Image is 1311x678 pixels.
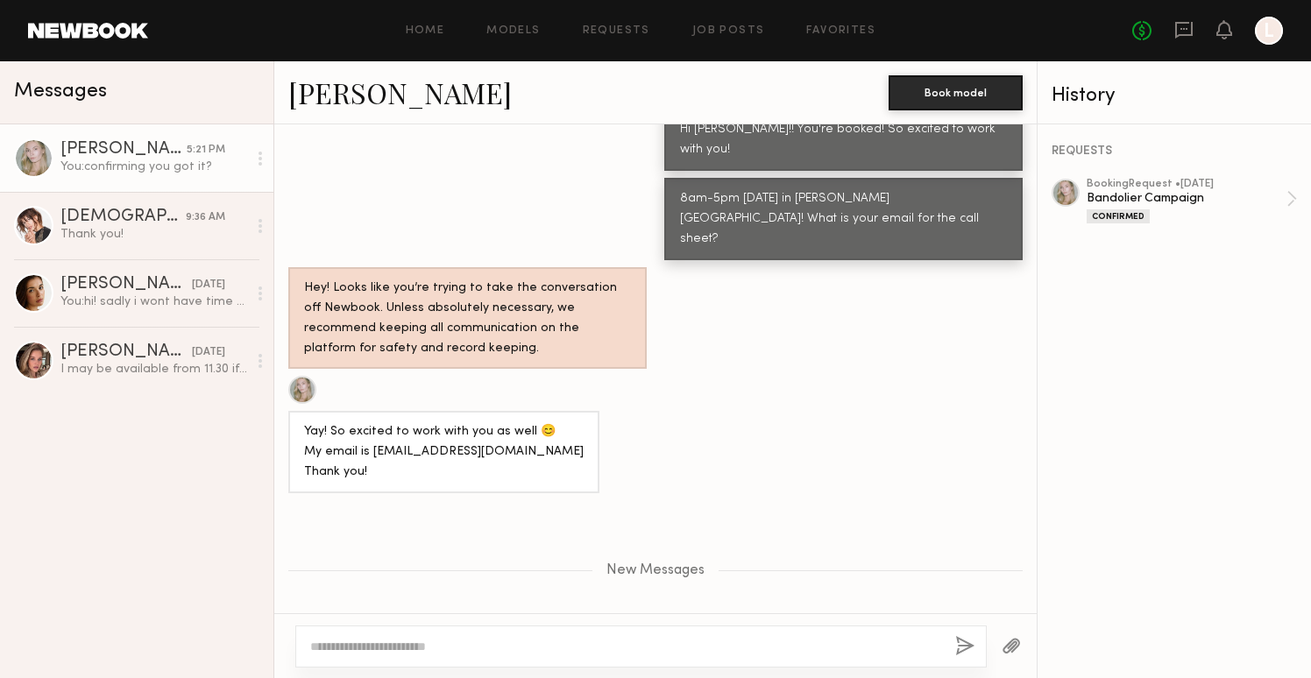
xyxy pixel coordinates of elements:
[186,209,225,226] div: 9:36 AM
[1087,179,1297,223] a: bookingRequest •[DATE]Bandolier CampaignConfirmed
[1087,209,1150,223] div: Confirmed
[1052,145,1297,158] div: REQUESTS
[304,422,584,483] div: Yay! So excited to work with you as well 😊 My email is [EMAIL_ADDRESS][DOMAIN_NAME] Thank you!
[288,74,512,111] a: [PERSON_NAME]
[60,208,186,226] div: [DEMOGRAPHIC_DATA][PERSON_NAME]
[583,25,650,37] a: Requests
[60,361,247,378] div: I may be available from 11.30 if that helps
[60,226,247,243] div: Thank you!
[606,563,705,578] span: New Messages
[486,25,540,37] a: Models
[187,142,225,159] div: 5:21 PM
[304,279,631,359] div: Hey! Looks like you’re trying to take the conversation off Newbook. Unless absolutely necessary, ...
[692,25,765,37] a: Job Posts
[680,189,1007,250] div: 8am-5pm [DATE] in [PERSON_NAME][GEOGRAPHIC_DATA]! What is your email for the call sheet?
[1087,179,1286,190] div: booking Request • [DATE]
[889,75,1023,110] button: Book model
[14,81,107,102] span: Messages
[60,293,247,310] div: You: hi! sadly i wont have time this week. Let us know when youre back and want to swing by the o...
[889,84,1023,99] a: Book model
[192,277,225,293] div: [DATE]
[60,159,247,175] div: You: confirming you got it?
[60,141,187,159] div: [PERSON_NAME]
[1255,17,1283,45] a: L
[406,25,445,37] a: Home
[1052,86,1297,106] div: History
[192,344,225,361] div: [DATE]
[806,25,875,37] a: Favorites
[1087,190,1286,207] div: Bandolier Campaign
[60,343,192,361] div: [PERSON_NAME]
[680,120,1007,160] div: Hi [PERSON_NAME]!! You're booked! So excited to work with you!
[60,276,192,293] div: [PERSON_NAME]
